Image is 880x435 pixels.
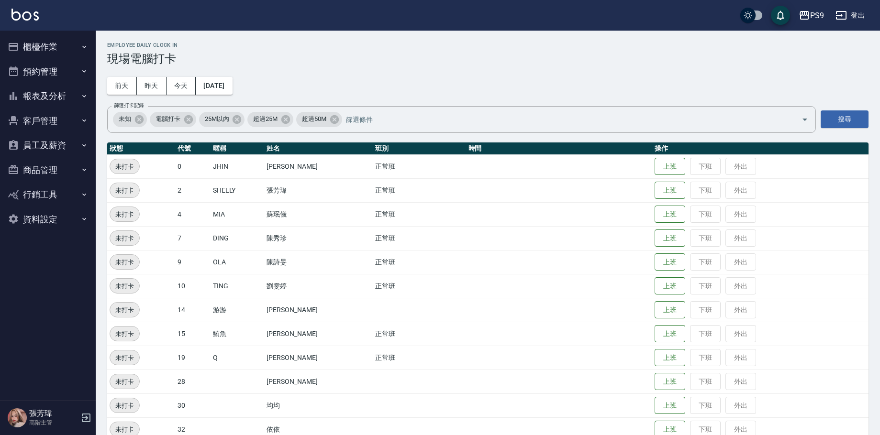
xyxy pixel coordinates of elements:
div: 25M以內 [199,112,245,127]
td: [PERSON_NAME] [264,154,373,178]
td: 19 [175,346,211,370]
td: 10 [175,274,211,298]
th: 狀態 [107,142,175,155]
img: Logo [11,9,39,21]
button: 預約管理 [4,59,92,84]
th: 時間 [466,142,653,155]
button: 上班 [655,397,685,414]
div: 超過50M [296,112,342,127]
td: 陳秀珍 [264,226,373,250]
button: 資料設定 [4,207,92,232]
span: 未打卡 [110,281,139,291]
button: [DATE] [196,77,232,95]
span: 電腦打卡 [150,114,186,124]
span: 未打卡 [110,162,139,172]
button: 今天 [167,77,196,95]
button: 上班 [655,301,685,319]
button: 上班 [655,253,685,271]
td: 15 [175,322,211,346]
td: [PERSON_NAME] [264,346,373,370]
h3: 現場電腦打卡 [107,52,869,65]
span: 未打卡 [110,305,139,315]
td: Q [211,346,264,370]
button: 客戶管理 [4,109,92,133]
button: 上班 [655,206,685,223]
span: 未打卡 [110,233,139,243]
button: save [771,6,790,25]
td: OLA [211,250,264,274]
th: 姓名 [264,142,373,155]
td: 游游 [211,298,264,322]
span: 未打卡 [110,185,139,196]
td: 30 [175,393,211,417]
td: DING [211,226,264,250]
td: 正常班 [373,178,466,202]
td: 張芳瑋 [264,178,373,202]
button: 報表及分析 [4,84,92,109]
button: 搜尋 [821,110,869,128]
td: TING [211,274,264,298]
td: [PERSON_NAME] [264,298,373,322]
span: 未打卡 [110,329,139,339]
td: 正常班 [373,202,466,226]
button: 員工及薪資 [4,133,92,158]
button: 上班 [655,373,685,391]
td: 9 [175,250,211,274]
span: 未打卡 [110,353,139,363]
button: 上班 [655,229,685,247]
button: 登出 [832,7,869,24]
div: PS9 [810,10,824,22]
td: 14 [175,298,211,322]
span: 超過50M [296,114,332,124]
span: 未打卡 [110,257,139,267]
td: [PERSON_NAME] [264,322,373,346]
button: 上班 [655,158,685,175]
td: 0 [175,154,211,178]
button: 上班 [655,277,685,295]
h2: Employee Daily Clock In [107,42,869,48]
td: 7 [175,226,211,250]
span: 未打卡 [110,401,139,411]
td: 均均 [264,393,373,417]
td: [PERSON_NAME] [264,370,373,393]
th: 暱稱 [211,142,264,155]
th: 操作 [652,142,869,155]
div: 超過25M [247,112,293,127]
th: 代號 [175,142,211,155]
label: 篩選打卡記錄 [114,102,144,109]
td: 4 [175,202,211,226]
button: PS9 [795,6,828,25]
td: 正常班 [373,274,466,298]
td: 蘇珉儀 [264,202,373,226]
td: 陳詩旻 [264,250,373,274]
button: 昨天 [137,77,167,95]
span: 未打卡 [110,377,139,387]
span: 超過25M [247,114,283,124]
button: 前天 [107,77,137,95]
span: 25M以內 [199,114,235,124]
span: 未知 [113,114,137,124]
button: 上班 [655,325,685,343]
td: 正常班 [373,322,466,346]
td: 正常班 [373,226,466,250]
button: Open [797,112,813,127]
td: 正常班 [373,154,466,178]
button: 行銷工具 [4,182,92,207]
button: 櫃檯作業 [4,34,92,59]
div: 電腦打卡 [150,112,196,127]
p: 高階主管 [29,418,78,427]
td: SHELLY [211,178,264,202]
th: 班別 [373,142,466,155]
td: JHIN [211,154,264,178]
td: 28 [175,370,211,393]
span: 未打卡 [110,424,139,435]
div: 未知 [113,112,147,127]
td: 正常班 [373,250,466,274]
td: 鮪魚 [211,322,264,346]
input: 篩選條件 [344,111,785,128]
td: 劉雯婷 [264,274,373,298]
img: Person [8,408,27,427]
td: 正常班 [373,346,466,370]
td: 2 [175,178,211,202]
span: 未打卡 [110,209,139,219]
